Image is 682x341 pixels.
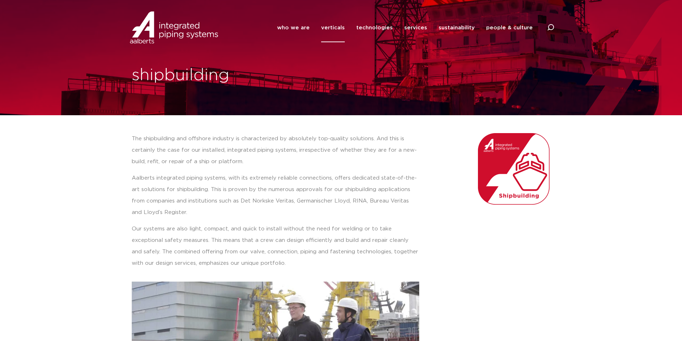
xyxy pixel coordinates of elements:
a: services [404,13,427,42]
p: Our systems are also light, compact, and quick to install without the need for welding or to take... [132,223,419,269]
a: verticals [321,13,345,42]
a: sustainability [439,13,475,42]
img: Aalberts_IPS_icon_shipbuilding_rgb [478,133,550,205]
a: who we are [277,13,310,42]
p: The shipbuilding and offshore industry is characterized by absolutely top-quality solutions. And ... [132,133,419,167]
h1: shipbuilding [132,64,338,87]
nav: Menu [277,13,533,42]
a: people & culture [486,13,533,42]
a: technologies [356,13,393,42]
p: Aalberts integrated piping systems, with its extremely reliable connections, offers dedicated sta... [132,172,419,218]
